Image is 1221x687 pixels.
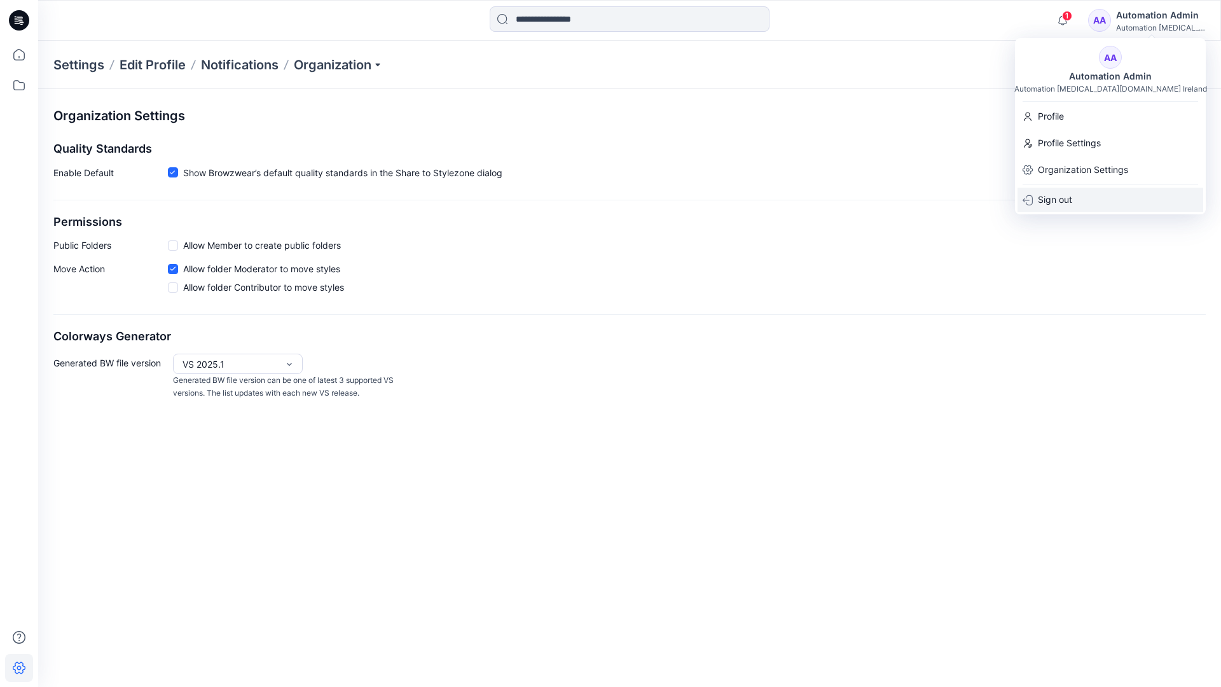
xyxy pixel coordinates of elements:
span: Allow folder Contributor to move styles [183,281,344,294]
h2: Colorways Generator [53,330,1206,343]
span: Allow Member to create public folders [183,239,341,252]
div: VS 2025.1 [183,357,278,371]
div: AA [1088,9,1111,32]
a: Profile Settings [1015,131,1206,155]
h2: Organization Settings [53,109,185,123]
div: Automation [MEDICAL_DATA][DOMAIN_NAME] Ireland [1014,84,1207,94]
p: Sign out [1038,188,1072,212]
span: Allow folder Moderator to move styles [183,262,340,275]
a: Organization Settings [1015,158,1206,182]
div: Automation Admin [1116,8,1205,23]
p: Public Folders [53,239,168,252]
p: Generated BW file version [53,354,168,400]
p: Organization Settings [1038,158,1128,182]
a: Edit Profile [120,56,186,74]
span: Show Browzwear’s default quality standards in the Share to Stylezone dialog [183,166,502,179]
p: Enable Default [53,166,168,184]
p: Settings [53,56,104,74]
div: Automation [MEDICAL_DATA]... [1116,23,1205,32]
h2: Quality Standards [53,142,1206,156]
a: Profile [1015,104,1206,128]
a: Notifications [201,56,279,74]
div: Automation Admin [1061,69,1159,84]
p: Profile [1038,104,1064,128]
h2: Permissions [53,216,1206,229]
div: AA [1099,46,1122,69]
span: 1 [1062,11,1072,21]
p: Move Action [53,262,168,299]
p: Profile Settings [1038,131,1101,155]
p: Generated BW file version can be one of latest 3 supported VS versions. The list updates with eac... [173,374,399,400]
